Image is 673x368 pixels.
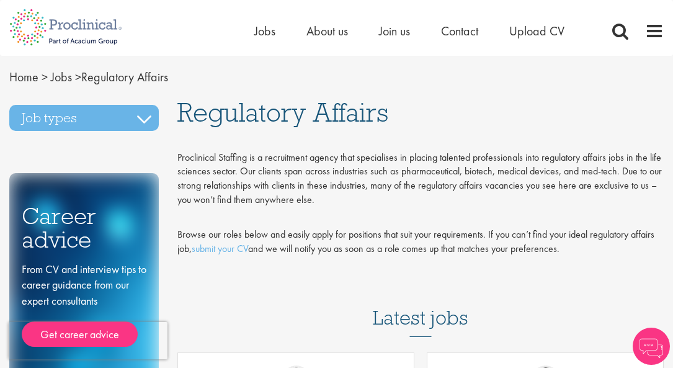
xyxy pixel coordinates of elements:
a: submit your CV [192,242,248,255]
a: Join us [379,23,410,39]
h3: Latest jobs [373,276,468,337]
h3: Career advice [22,204,146,252]
a: Get career advice [22,321,138,348]
iframe: reCAPTCHA [9,322,167,359]
div: Proclinical Staffing is a recruitment agency that specialises in placing talented professionals i... [177,151,664,207]
div: Browse our roles below and easily apply for positions that suit your requirements. If you can’t f... [177,228,664,256]
img: Chatbot [633,328,670,365]
h3: Job types [9,105,159,131]
a: Jobs [254,23,275,39]
span: > [42,69,48,85]
a: breadcrumb link to Jobs [51,69,72,85]
span: Regulatory Affairs [9,69,168,85]
a: breadcrumb link to Home [9,69,38,85]
a: Upload CV [509,23,564,39]
a: Contact [441,23,478,39]
span: > [75,69,81,85]
span: Regulatory Affairs [177,96,388,129]
div: From CV and interview tips to career guidance from our expert consultants [22,261,146,348]
a: About us [306,23,348,39]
